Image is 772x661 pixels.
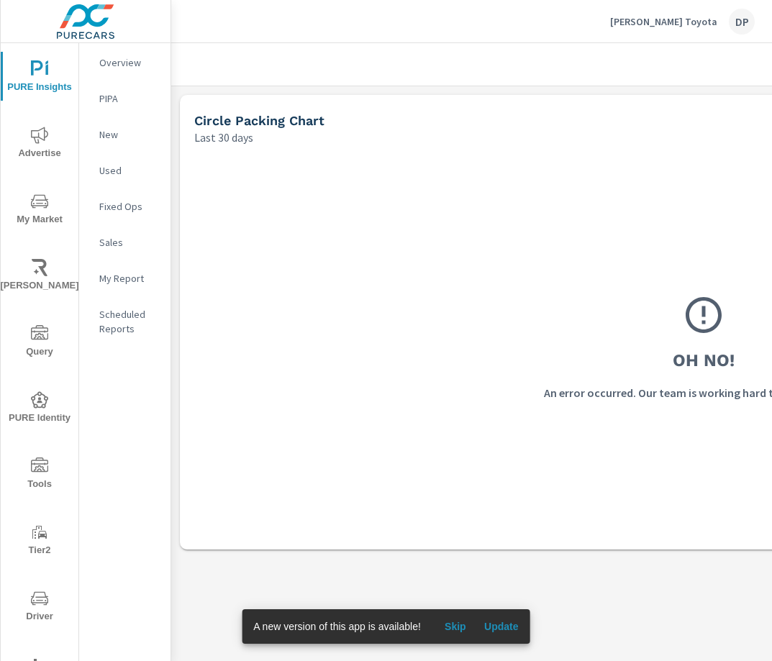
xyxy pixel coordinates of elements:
p: Scheduled Reports [99,307,159,336]
span: Skip [438,620,473,633]
span: Query [5,325,74,360]
p: Sales [99,235,159,250]
p: [PERSON_NAME] Toyota [610,15,717,28]
span: My Market [5,193,74,228]
p: New [99,127,159,142]
p: Last 30 days [194,129,253,146]
div: PIPA [79,88,171,109]
p: My Report [99,271,159,286]
div: Overview [79,52,171,73]
button: Skip [432,615,478,638]
span: Update [484,620,519,633]
h5: Circle Packing Chart [194,113,324,128]
button: Update [478,615,524,638]
p: Fixed Ops [99,199,159,214]
span: Advertise [5,127,74,162]
div: Fixed Ops [79,196,171,217]
div: DP [729,9,755,35]
span: PURE Insights [5,60,74,96]
span: Driver [5,590,74,625]
p: Overview [99,55,159,70]
div: Sales [79,232,171,253]
span: A new version of this app is available! [253,621,421,632]
div: New [79,124,171,145]
div: My Report [79,268,171,289]
p: Used [99,163,159,178]
p: PIPA [99,91,159,106]
span: Tier2 [5,524,74,559]
div: Scheduled Reports [79,304,171,339]
span: PURE Identity [5,391,74,427]
span: Tools [5,457,74,493]
span: [PERSON_NAME] [5,259,74,294]
h3: Oh No! [673,348,735,373]
div: Used [79,160,171,181]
